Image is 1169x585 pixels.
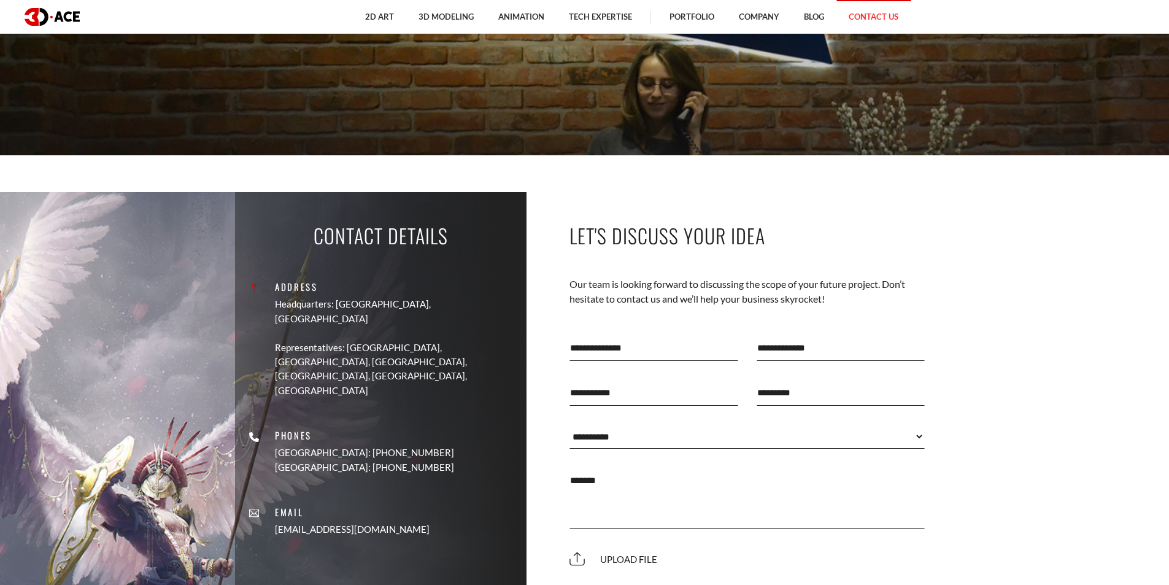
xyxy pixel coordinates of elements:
[275,280,517,294] p: Address
[569,554,657,565] span: Upload file
[314,222,448,249] p: Contact Details
[275,523,430,537] a: [EMAIL_ADDRESS][DOMAIN_NAME]
[275,446,454,460] p: [GEOGRAPHIC_DATA]: [PHONE_NUMBER]
[275,505,430,519] p: Email
[569,277,925,307] p: Our team is looking forward to discussing the scope of your future project. Don’t hesitate to con...
[275,341,517,398] p: Representatives: [GEOGRAPHIC_DATA], [GEOGRAPHIC_DATA], [GEOGRAPHIC_DATA], [GEOGRAPHIC_DATA], [GEO...
[275,460,454,475] p: [GEOGRAPHIC_DATA]: [PHONE_NUMBER]
[275,428,454,443] p: Phones
[275,297,517,398] a: Headquarters: [GEOGRAPHIC_DATA], [GEOGRAPHIC_DATA] Representatives: [GEOGRAPHIC_DATA], [GEOGRAPHI...
[25,8,80,26] img: logo dark
[275,297,517,326] p: Headquarters: [GEOGRAPHIC_DATA], [GEOGRAPHIC_DATA]
[569,222,925,249] p: Let's Discuss Your Idea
